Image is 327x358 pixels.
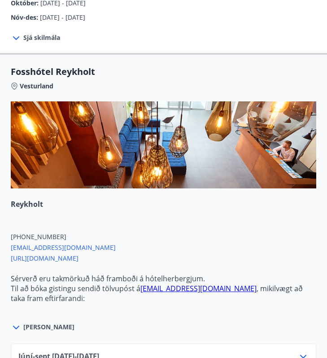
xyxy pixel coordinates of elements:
[23,33,60,42] span: Sjá skilmála
[11,65,316,78] span: Fosshótel Reykholt
[40,13,85,22] span: [DATE] - [DATE]
[11,13,40,22] span: Nóv-des :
